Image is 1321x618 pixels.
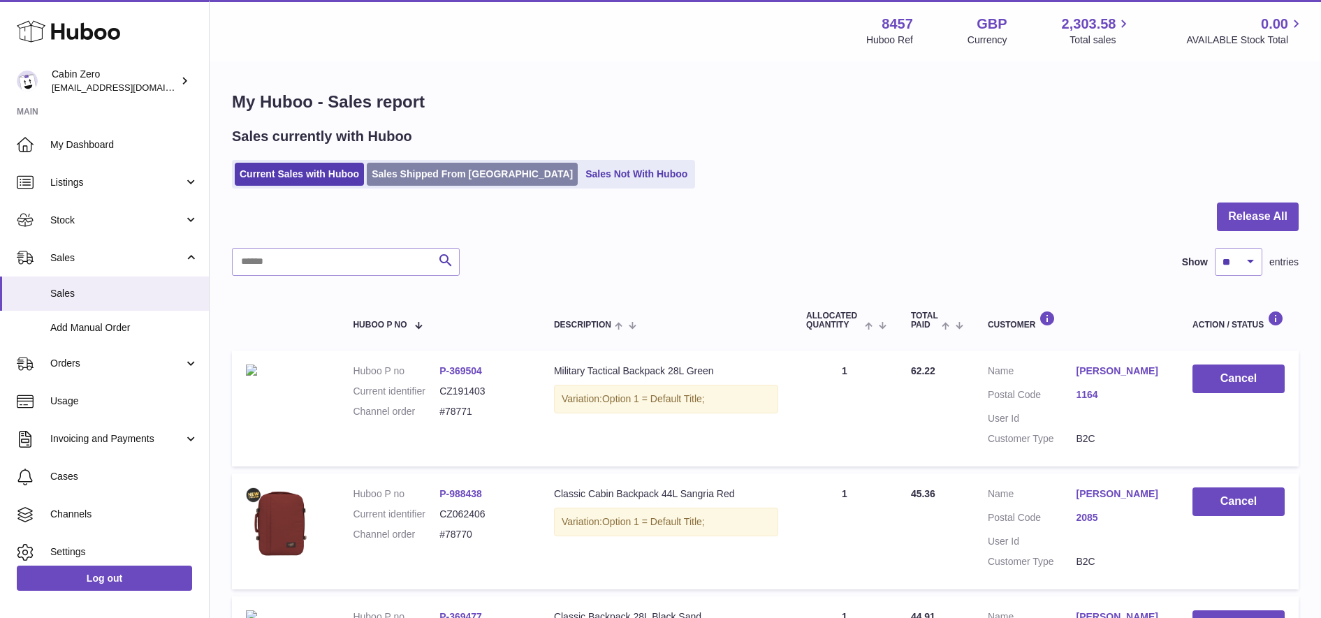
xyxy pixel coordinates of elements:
[353,405,439,418] dt: Channel order
[439,385,526,398] dd: CZ191403
[353,528,439,541] dt: Channel order
[50,176,184,189] span: Listings
[866,34,913,47] div: Huboo Ref
[353,321,407,330] span: Huboo P no
[1076,365,1165,378] a: [PERSON_NAME]
[1192,311,1285,330] div: Action / Status
[246,365,257,376] img: cabinzero-military-military-green_5a582659-a871-4d57-bf19-4041c01f5d28.jpg
[246,487,316,557] img: CLASSIC44L-sangria-red-FRONT_fb85bbf3-0f62-4682-9a58-24c4d6abf6b2.jpg
[1076,388,1165,402] a: 1164
[977,15,1007,34] strong: GBP
[911,311,938,330] span: Total paid
[50,357,184,370] span: Orders
[602,516,705,527] span: Option 1 = Default Title;
[439,528,526,541] dd: #78770
[911,365,935,376] span: 62.22
[353,385,439,398] dt: Current identifier
[232,91,1299,113] h1: My Huboo - Sales report
[50,508,198,521] span: Channels
[50,214,184,227] span: Stock
[1076,432,1165,446] dd: B2C
[232,127,412,146] h2: Sales currently with Huboo
[911,488,935,499] span: 45.36
[988,311,1165,330] div: Customer
[353,508,439,521] dt: Current identifier
[1186,15,1304,47] a: 0.00 AVAILABLE Stock Total
[988,511,1076,528] dt: Postal Code
[50,321,198,334] span: Add Manual Order
[1062,15,1132,47] a: 2,303.58 Total sales
[1192,487,1285,516] button: Cancel
[17,566,192,591] a: Log out
[439,405,526,418] dd: #78771
[439,488,482,499] a: P-988438
[353,365,439,378] dt: Huboo P no
[50,138,198,152] span: My Dashboard
[50,470,198,483] span: Cases
[52,68,177,94] div: Cabin Zero
[554,385,778,413] div: Variation:
[988,365,1076,381] dt: Name
[988,487,1076,504] dt: Name
[968,34,1007,47] div: Currency
[806,311,861,330] span: ALLOCATED Quantity
[439,365,482,376] a: P-369504
[1070,34,1132,47] span: Total sales
[1261,15,1288,34] span: 0.00
[988,555,1076,568] dt: Customer Type
[1076,555,1165,568] dd: B2C
[1269,256,1299,269] span: entries
[581,163,692,186] a: Sales Not With Huboo
[50,432,184,446] span: Invoicing and Payments
[1062,15,1116,34] span: 2,303.58
[1192,365,1285,393] button: Cancel
[554,487,778,501] div: Classic Cabin Backpack 44L Sangria Red
[50,545,198,559] span: Settings
[1076,487,1165,501] a: [PERSON_NAME]
[50,251,184,265] span: Sales
[50,287,198,300] span: Sales
[50,395,198,408] span: Usage
[602,393,705,404] span: Option 1 = Default Title;
[439,508,526,521] dd: CZ062406
[52,82,205,93] span: [EMAIL_ADDRESS][DOMAIN_NAME]
[17,71,38,91] img: internalAdmin-8457@internal.huboo.com
[988,432,1076,446] dt: Customer Type
[554,508,778,536] div: Variation:
[1217,203,1299,231] button: Release All
[554,321,611,330] span: Description
[554,365,778,378] div: Military Tactical Backpack 28L Green
[367,163,578,186] a: Sales Shipped From [GEOGRAPHIC_DATA]
[882,15,913,34] strong: 8457
[792,473,897,589] td: 1
[988,412,1076,425] dt: User Id
[988,535,1076,548] dt: User Id
[1076,511,1165,524] a: 2085
[235,163,364,186] a: Current Sales with Huboo
[1182,256,1208,269] label: Show
[792,351,897,466] td: 1
[988,388,1076,405] dt: Postal Code
[353,487,439,501] dt: Huboo P no
[1186,34,1304,47] span: AVAILABLE Stock Total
